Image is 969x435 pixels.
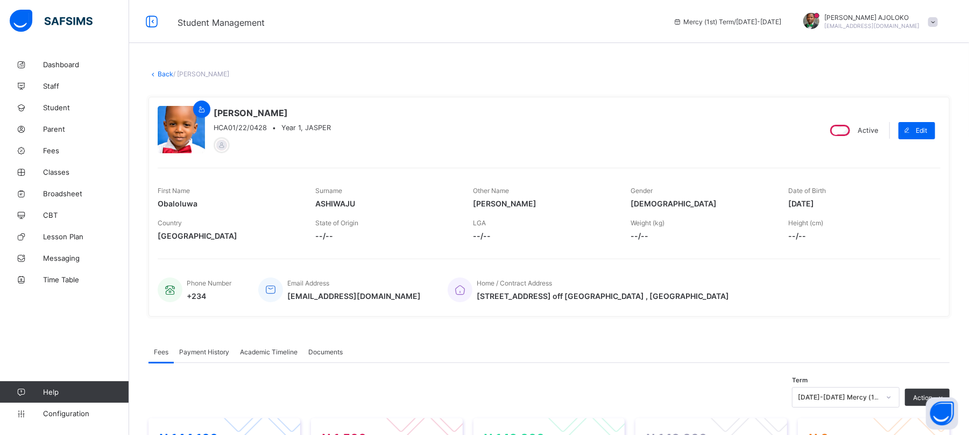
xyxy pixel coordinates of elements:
[43,189,129,198] span: Broadsheet
[43,60,129,69] span: Dashboard
[43,125,129,133] span: Parent
[43,168,129,176] span: Classes
[926,397,958,430] button: Open asap
[308,348,343,356] span: Documents
[788,231,930,240] span: --/--
[214,108,331,118] span: [PERSON_NAME]
[43,103,129,112] span: Student
[631,187,653,195] span: Gender
[477,291,729,301] span: [STREET_ADDRESS] off [GEOGRAPHIC_DATA] , [GEOGRAPHIC_DATA]
[858,126,878,134] span: Active
[913,394,932,402] span: Action
[10,10,93,32] img: safsims
[158,70,173,78] a: Back
[240,348,298,356] span: Academic Timeline
[43,232,129,241] span: Lesson Plan
[473,187,509,195] span: Other Name
[788,187,826,195] span: Date of Birth
[315,187,342,195] span: Surname
[43,388,129,396] span: Help
[43,409,129,418] span: Configuration
[43,254,129,262] span: Messaging
[825,23,920,29] span: [EMAIL_ADDRESS][DOMAIN_NAME]
[473,231,614,240] span: --/--
[158,199,299,208] span: Obaloluwa
[793,13,943,31] div: DavidAJOLOKO
[315,219,358,227] span: State of Origin
[788,219,823,227] span: Height (cm)
[788,199,930,208] span: [DATE]
[179,348,229,356] span: Payment History
[315,199,457,208] span: ASHIWAJU
[477,279,552,287] span: Home / Contract Address
[287,279,329,287] span: Email Address
[43,146,129,155] span: Fees
[281,124,331,132] span: Year 1, JASPER
[916,126,927,134] span: Edit
[631,231,772,240] span: --/--
[158,231,299,240] span: [GEOGRAPHIC_DATA]
[178,17,265,28] span: Student Management
[287,291,421,301] span: [EMAIL_ADDRESS][DOMAIN_NAME]
[315,231,457,240] span: --/--
[214,124,331,132] div: •
[798,394,880,402] div: [DATE]-[DATE] Mercy (1st) Term
[158,187,190,195] span: First Name
[43,275,129,284] span: Time Table
[792,376,808,384] span: Term
[214,124,267,132] span: HCA01/22/0428
[187,279,231,287] span: Phone Number
[154,348,168,356] span: Fees
[631,219,664,227] span: Weight (kg)
[825,13,920,22] span: [PERSON_NAME] AJOLOKO
[187,291,231,301] span: +234
[473,199,614,208] span: [PERSON_NAME]
[43,211,129,219] span: CBT
[673,18,782,26] span: session/term information
[631,199,772,208] span: [DEMOGRAPHIC_DATA]
[473,219,486,227] span: LGA
[158,219,182,227] span: Country
[173,70,229,78] span: / [PERSON_NAME]
[43,82,129,90] span: Staff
